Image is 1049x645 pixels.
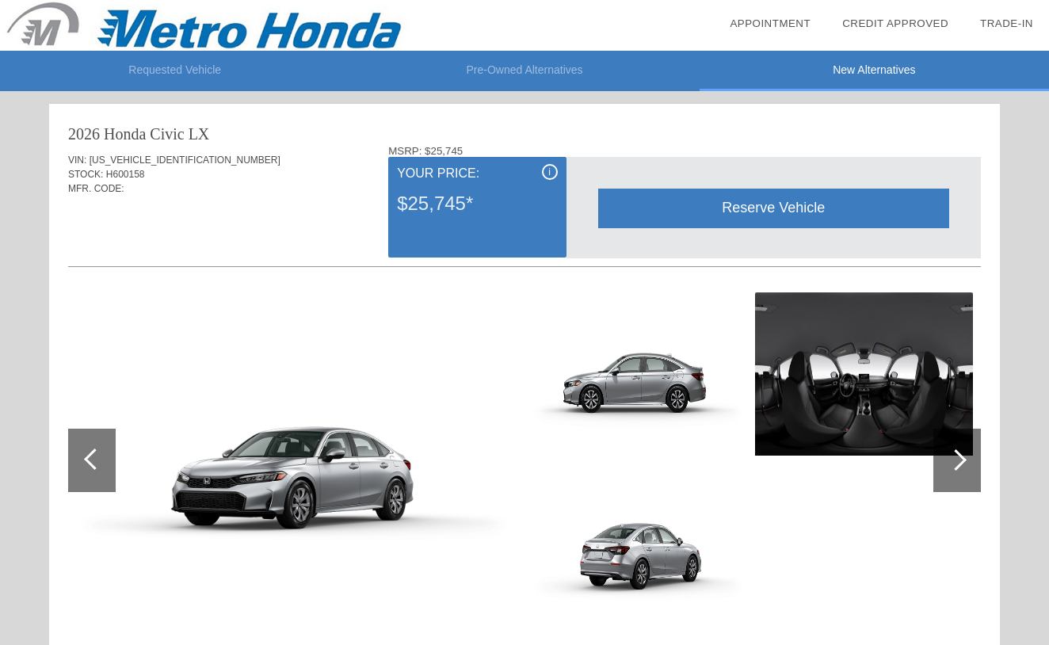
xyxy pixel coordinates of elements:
[68,155,86,166] span: VIN:
[349,51,699,91] li: Pre-Owned Alternatives
[980,17,1033,29] a: Trade-In
[68,219,981,245] div: Quoted on [DATE] 5:03:07 PM
[598,189,949,227] div: Reserve Vehicle
[68,169,103,180] span: STOCK:
[842,17,948,29] a: Credit Approved
[68,334,517,586] img: 37963d813b87cf52552e077716de1f17.png
[529,465,747,628] img: 2fa01ca43c526f7c44f030ceac6cab0e.png
[755,292,973,456] img: ccc97ea679ec12f89607c2d790dea709.jpg
[700,51,1049,91] li: New Alternatives
[529,292,747,456] img: 632fabea4586d4644b4299b524f4fff8.png
[68,123,185,145] div: 2026 Honda Civic
[106,169,145,180] span: H600158
[90,155,280,166] span: [US_VEHICLE_IDENTIFICATION_NUMBER]
[397,164,557,183] div: Your Price:
[397,183,557,224] div: $25,745*
[68,183,124,194] span: MFR. CODE:
[388,145,981,157] div: MSRP: $25,745
[189,123,210,145] div: LX
[730,17,811,29] a: Appointment
[542,164,558,180] div: i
